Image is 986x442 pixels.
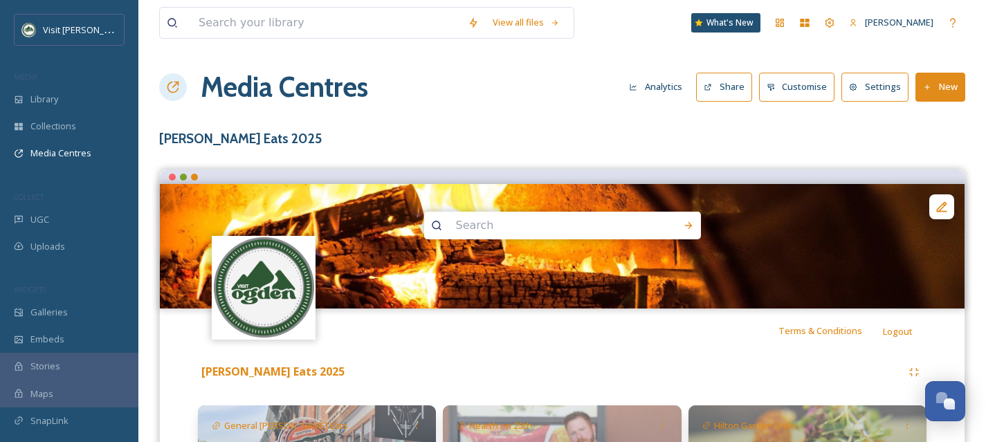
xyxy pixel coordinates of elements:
span: Uploads [30,240,65,253]
span: UGC [30,213,49,226]
span: Stories [30,360,60,373]
span: Visit [PERSON_NAME] [43,23,131,36]
span: Collections [30,120,76,133]
button: Analytics [622,73,689,100]
button: Settings [841,73,909,101]
span: Hilton Garden Grille [714,419,796,432]
a: [PERSON_NAME] [842,9,940,36]
h3: [PERSON_NAME] Eats 2025 [159,129,965,149]
button: Share [696,73,752,101]
img: Copy of WOOD OVEN FIRE (2) - AJ Hubbard.jpg [160,184,965,309]
span: [PERSON_NAME] [865,16,933,28]
a: View all files [486,9,567,36]
img: Unknown.png [22,23,36,37]
span: Media Centres [30,147,91,160]
span: Embeds [30,333,64,346]
a: Media Centres [201,66,368,108]
a: What's New [691,13,760,33]
span: COLLECT [14,192,44,202]
button: Open Chat [925,381,965,421]
span: WIDGETS [14,284,46,295]
a: Customise [759,73,842,101]
a: Terms & Conditions [778,322,883,339]
button: Customise [759,73,835,101]
a: Settings [841,73,915,101]
input: Search your library [192,8,461,38]
span: Hearth on 25th [469,419,532,432]
button: New [915,73,965,101]
span: General [PERSON_NAME] Eats [224,419,348,432]
span: Galleries [30,306,68,319]
span: Logout [883,325,913,338]
span: Terms & Conditions [778,324,862,337]
span: SnapLink [30,414,69,427]
img: Unknown.png [214,237,314,338]
span: Library [30,93,58,106]
span: Maps [30,387,53,400]
strong: [PERSON_NAME] Eats 2025 [201,364,345,379]
a: Analytics [622,73,696,100]
input: Search [449,210,639,241]
span: MEDIA [14,71,38,82]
